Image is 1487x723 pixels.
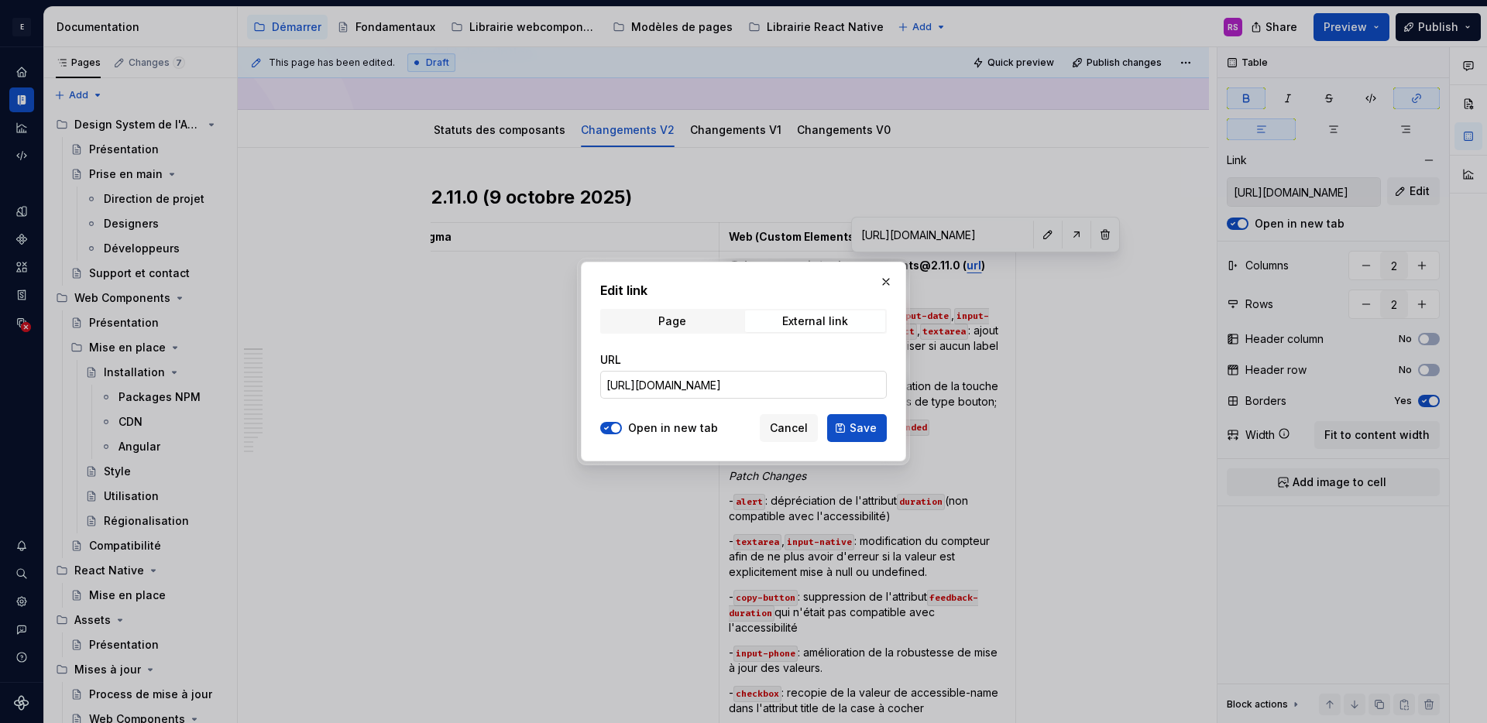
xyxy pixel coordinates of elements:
[600,281,887,300] h2: Edit link
[760,414,818,442] button: Cancel
[628,420,718,436] label: Open in new tab
[770,420,808,436] span: Cancel
[827,414,887,442] button: Save
[600,352,621,368] label: URL
[658,315,686,327] div: Page
[600,371,887,399] input: https://
[782,315,848,327] div: External link
[850,420,877,436] span: Save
